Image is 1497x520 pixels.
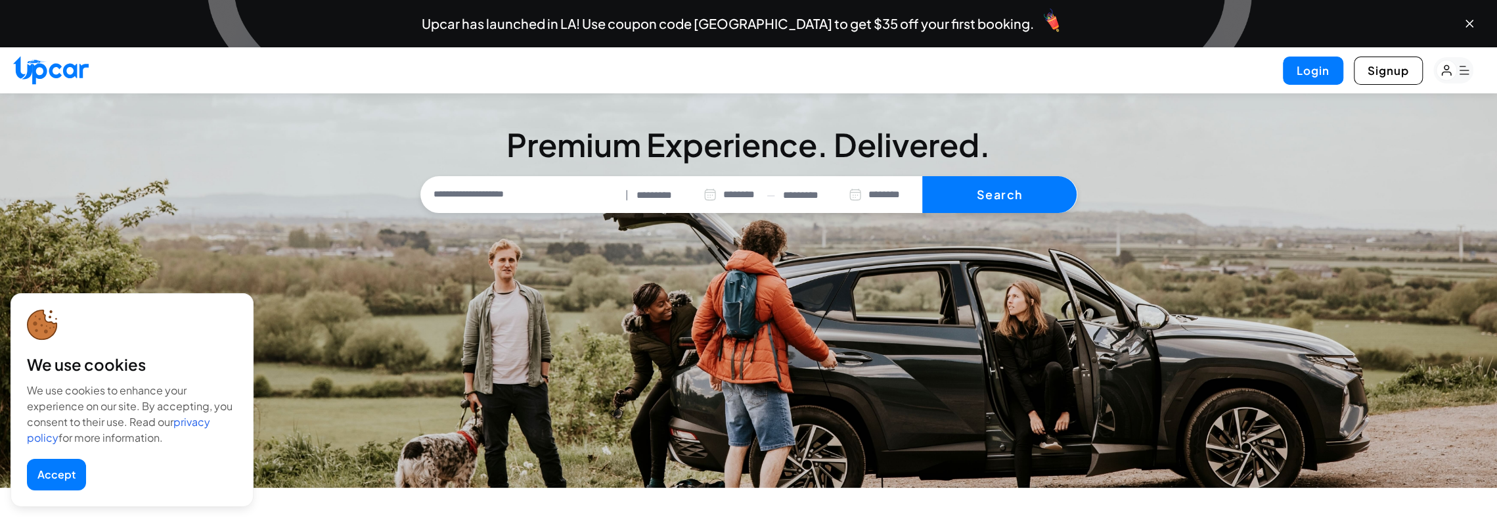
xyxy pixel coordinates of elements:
span: — [767,187,775,202]
span: Upcar has launched in LA! Use coupon code [GEOGRAPHIC_DATA] to get $35 off your first booking. [422,17,1034,30]
img: cookie-icon.svg [27,310,58,341]
div: We use cookies [27,354,237,375]
button: Login [1283,57,1343,85]
img: Upcar Logo [13,56,89,84]
button: Accept [27,459,86,490]
span: | [625,187,629,202]
button: Search [922,176,1077,213]
h3: Premium Experience. Delivered. [420,129,1077,160]
div: We use cookies to enhance your experience on our site. By accepting, you consent to their use. Re... [27,383,237,446]
button: Signup [1354,57,1423,85]
button: Close banner [1463,17,1476,30]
